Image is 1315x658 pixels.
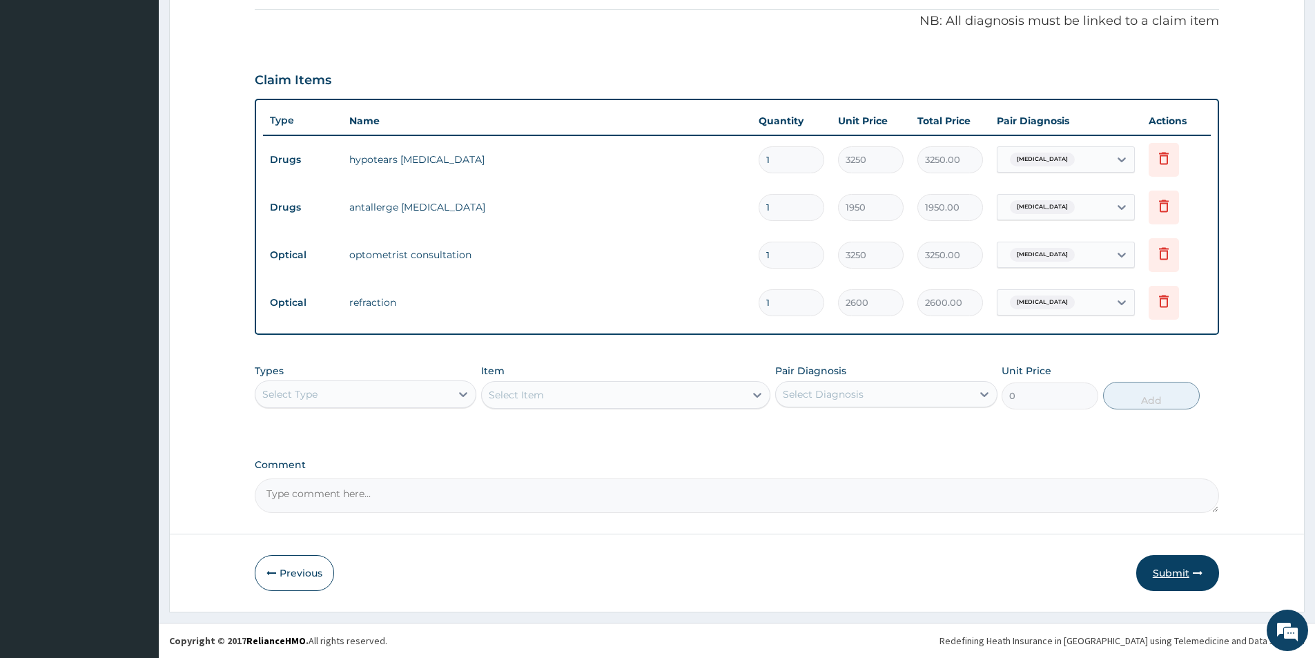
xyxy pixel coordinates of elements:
th: Actions [1142,107,1211,135]
img: d_794563401_company_1708531726252_794563401 [26,69,56,104]
label: Comment [255,459,1219,471]
th: Type [263,108,342,133]
footer: All rights reserved. [159,623,1315,658]
td: optometrist consultation [342,241,752,269]
th: Quantity [752,107,831,135]
div: Chat with us now [72,77,232,95]
td: refraction [342,289,752,316]
label: Pair Diagnosis [775,364,846,378]
button: Submit [1136,555,1219,591]
span: [MEDICAL_DATA] [1010,153,1075,166]
td: Optical [263,242,342,268]
a: RelianceHMO [246,635,306,647]
td: antallerge [MEDICAL_DATA] [342,193,752,221]
td: Drugs [263,195,342,220]
div: Redefining Heath Insurance in [GEOGRAPHIC_DATA] using Telemedicine and Data Science! [939,634,1305,648]
textarea: Type your message and hit 'Enter' [7,377,263,425]
td: Drugs [263,147,342,173]
th: Name [342,107,752,135]
label: Types [255,365,284,377]
div: Select Type [262,387,318,401]
div: Select Diagnosis [783,387,864,401]
td: Optical [263,290,342,316]
th: Total Price [910,107,990,135]
span: [MEDICAL_DATA] [1010,296,1075,309]
td: hypotears [MEDICAL_DATA] [342,146,752,173]
label: Item [481,364,505,378]
p: NB: All diagnosis must be linked to a claim item [255,12,1219,30]
span: [MEDICAL_DATA] [1010,200,1075,214]
th: Pair Diagnosis [990,107,1142,135]
span: We're online! [80,174,191,313]
span: [MEDICAL_DATA] [1010,248,1075,262]
button: Add [1103,382,1200,409]
label: Unit Price [1002,364,1051,378]
th: Unit Price [831,107,910,135]
h3: Claim Items [255,73,331,88]
button: Previous [255,555,334,591]
strong: Copyright © 2017 . [169,635,309,647]
div: Minimize live chat window [226,7,260,40]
